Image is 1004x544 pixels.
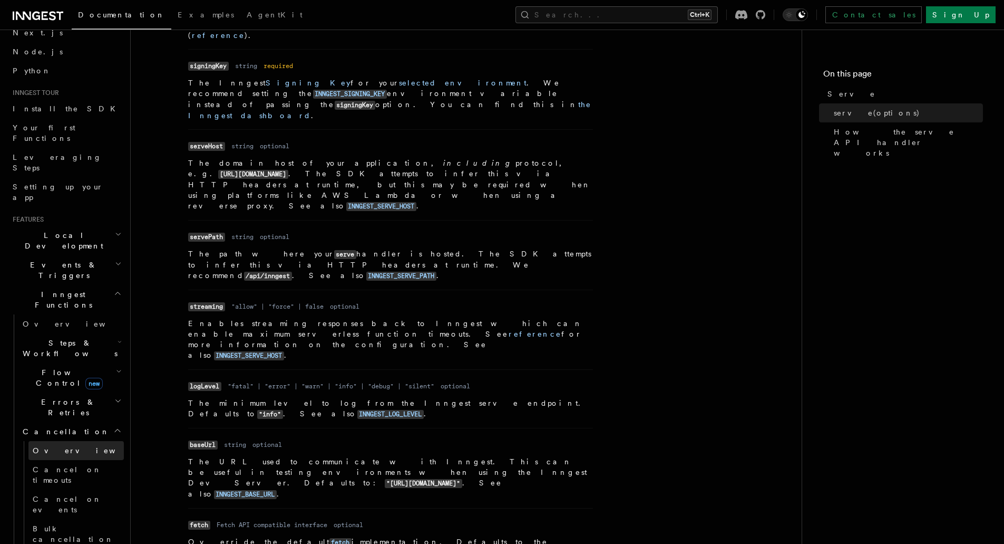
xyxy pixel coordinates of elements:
[218,170,288,179] code: [URL][DOMAIN_NAME]
[188,249,593,281] p: The path where your handler is hosted. The SDK attempts to infer this via HTTP headers at runtime...
[18,314,124,333] a: Overview
[509,330,561,338] a: reference
[260,233,289,241] dd: optional
[18,397,114,418] span: Errors & Retries
[313,90,387,99] code: INNGEST_SIGNING_KEY
[8,226,124,255] button: Local Development
[78,11,165,19] span: Documentation
[13,66,51,75] span: Python
[8,260,115,281] span: Events & Triggers
[8,148,124,177] a: Leveraging Steps
[334,250,356,259] code: serve
[8,42,124,61] a: Node.js
[366,271,436,280] a: INNGEST_SERVE_PATH
[247,11,303,19] span: AgentKit
[188,441,218,450] code: baseUrl
[214,351,284,360] code: INNGEST_SERVE_HOST
[231,233,254,241] dd: string
[231,142,254,150] dd: string
[28,490,124,519] a: Cancel on events
[18,367,116,388] span: Flow Control
[13,123,75,142] span: Your first Functions
[188,318,593,361] p: Enables streaming responses back to Inngest which can enable maximum serverless function timeouts...
[188,78,593,121] p: The Inngest for your . We recommend setting the environment variable instead of passing the optio...
[188,521,210,530] code: fetch
[8,89,59,97] span: Inngest tour
[8,61,124,80] a: Python
[8,177,124,207] a: Setting up your app
[13,153,102,172] span: Leveraging Steps
[18,338,118,359] span: Steps & Workflows
[830,122,983,163] a: How the serve API handler works
[8,285,124,314] button: Inngest Functions
[171,3,240,28] a: Examples
[441,382,470,390] dd: optional
[18,393,124,422] button: Errors & Retries
[13,47,63,56] span: Node.js
[33,495,102,514] span: Cancel on events
[926,6,996,23] a: Sign Up
[240,3,309,28] a: AgentKit
[8,255,124,285] button: Events & Triggers
[244,272,292,281] code: /api/inngest
[214,351,284,359] a: INNGEST_SERVE_HOST
[33,446,141,455] span: Overview
[188,382,221,391] code: logLevel
[8,99,124,118] a: Install the SDK
[357,409,424,418] a: INNGEST_LOG_LEVEL
[18,333,124,363] button: Steps & Workflows
[192,31,245,40] a: reference
[13,28,63,37] span: Next.js
[8,230,115,251] span: Local Development
[18,426,110,437] span: Cancellation
[28,460,124,490] a: Cancel on timeouts
[18,422,124,441] button: Cancellation
[252,441,282,449] dd: optional
[515,6,718,23] button: Search...Ctrl+K
[366,272,436,281] code: INNGEST_SERVE_PATH
[188,142,225,151] code: serveHost
[8,118,124,148] a: Your first Functions
[224,441,246,449] dd: string
[33,465,102,484] span: Cancel on timeouts
[385,479,462,488] code: "[URL][DOMAIN_NAME]"
[85,378,103,389] span: new
[266,79,350,87] a: Signing Key
[188,233,225,242] code: servePath
[330,302,359,311] dd: optional
[346,202,416,211] code: INNGEST_SERVE_HOST
[823,84,983,103] a: Serve
[13,183,103,202] span: Setting up your app
[188,398,593,419] p: The minimum level to log from the Inngest serve endpoint. Defaults to . See also .
[235,62,257,70] dd: string
[830,103,983,122] a: serve(options)
[827,89,875,99] span: Serve
[188,158,593,212] p: The domain host of your application, protocol, e.g. . The SDK attempts to infer this via HTTP hea...
[443,159,515,167] em: including
[783,8,808,21] button: Toggle dark mode
[188,62,229,71] code: signingKey
[33,524,114,543] span: Bulk cancellation
[8,215,44,224] span: Features
[834,127,983,158] span: How the serve API handler works
[688,9,711,20] kbd: Ctrl+K
[260,142,289,150] dd: optional
[228,382,434,390] dd: "fatal" | "error" | "warn" | "info" | "debug" | "silent"
[217,521,327,529] dd: Fetch API compatible interface
[214,490,277,498] a: INNGEST_BASE_URL
[13,104,122,113] span: Install the SDK
[231,302,324,311] dd: "allow" | "force" | false
[188,456,593,500] p: The URL used to communicate with Inngest. This can be useful in testing environments when using t...
[28,441,124,460] a: Overview
[335,101,375,110] code: signingKey
[334,521,363,529] dd: optional
[8,23,124,42] a: Next.js
[357,410,424,419] code: INNGEST_LOG_LEVEL
[823,68,983,84] h4: On this page
[346,202,416,210] a: INNGEST_SERVE_HOST
[214,490,277,499] code: INNGEST_BASE_URL
[23,320,131,328] span: Overview
[399,79,527,87] a: selected environment
[72,3,171,30] a: Documentation
[8,289,114,310] span: Inngest Functions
